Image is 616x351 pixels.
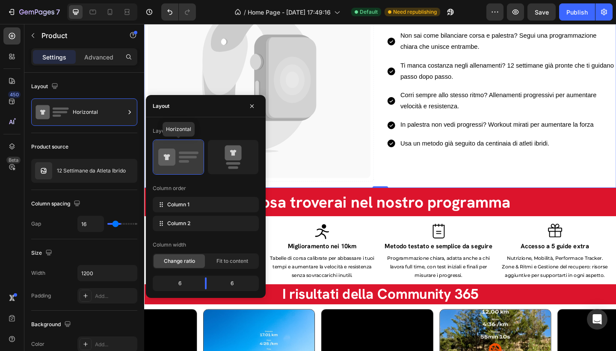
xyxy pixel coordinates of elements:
[535,9,549,16] span: Save
[388,250,506,278] p: Nutrizione, Mobilità, Performace Tracker. Zone & Ritmi e Gestione del recupero: risorse aggiuntiv...
[31,220,41,228] div: Gap
[134,236,252,249] p: Miglioramento nei 10km
[566,8,588,17] div: Publish
[153,102,169,110] div: Layout
[8,250,126,278] p: 12 settimane già pronte che combinano corsa e palestra, con progressioni studiate per migliorare ...
[73,102,125,122] div: Horizontal
[161,3,196,21] div: Undo/Redo
[154,277,198,289] div: 6
[6,157,21,164] div: Beta
[248,8,331,17] span: Home Page - [DATE] 17:49:16
[587,309,607,330] div: Open Intercom Messenger
[278,124,512,137] p: Usa un metodo già seguito da centinaia di atleti ibridi.
[7,182,506,206] h2: Cosa troverai nel nostro programma
[278,7,512,32] p: Non sai come bilanciare corsa e palestra? Segui una programmazione chiara che unisce entrambe.
[3,3,64,21] button: 7
[57,168,126,174] p: 12 Settimane da Atleta Ibrido
[278,104,512,116] p: In palestra non vedi progressi? Workout mirati per aumentare la forza
[8,91,21,98] div: 450
[216,257,248,265] span: Fit to content
[42,53,66,62] p: Settings
[134,250,252,278] p: Tabelle di corsa calibrate per abbassare i tuoi tempi e aumentare la velocità e resistenza senza ...
[31,269,45,277] div: Width
[31,198,82,210] div: Column spacing
[167,201,190,208] span: Column 1
[559,3,595,21] button: Publish
[167,220,190,227] span: Column 2
[56,7,60,17] p: 7
[360,8,378,16] span: Default
[31,340,44,348] div: Color
[31,81,60,92] div: Layout
[31,143,68,151] div: Product source
[41,30,114,41] p: Product
[35,162,52,179] img: no image transparent
[95,292,135,300] div: Add...
[261,236,379,249] p: Metodo testato e semplice da seguire
[95,341,135,348] div: Add...
[153,241,186,249] div: Column width
[31,247,54,259] div: Size
[164,257,195,265] span: Change ratio
[261,250,379,278] p: Programmazione chiara, adatta anche a chi lavora full time, con test iniziali e finali per misura...
[388,236,506,249] p: Accesso a 5 guide extra
[31,319,73,330] div: Background
[153,127,169,135] div: Layout
[8,236,126,249] p: Allenamento completo e strutturato
[278,72,512,97] p: Corri sempre allo stesso ritmo? Allenamenti progressivi per aumentare velocità e resistenza.
[78,216,104,232] input: Auto
[84,53,113,62] p: Advanced
[31,292,51,300] div: Padding
[278,39,512,64] p: Ti manca costanza negli allenamenti? 12 settimane già pronte che ti guidano passo dopo passo.
[153,184,186,192] div: Column order
[527,3,556,21] button: Save
[78,265,137,281] input: Auto
[393,8,437,16] span: Need republishing
[213,277,257,289] div: 6
[244,8,246,17] span: /
[144,24,616,351] iframe: Design area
